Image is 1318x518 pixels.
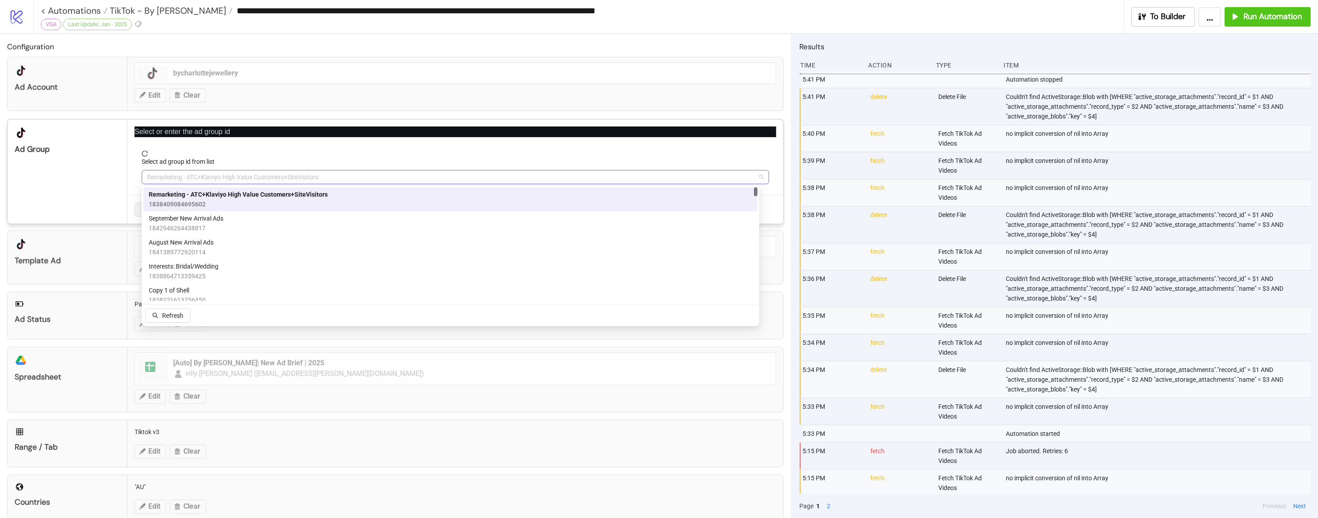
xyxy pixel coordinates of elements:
[149,271,218,281] span: 1838864713359425
[937,334,999,361] div: Fetch TikTok Ad Videos
[149,190,328,199] span: Remarketing - ATC+Klaviyo High Value Customers+SiteVisitors
[937,443,999,469] div: Fetch TikTok Ad Videos
[1225,7,1311,27] button: Run Automation
[1005,470,1313,496] div: no implicit conversion of nil into Array
[143,211,758,235] div: September New Arrival Ads
[143,259,758,283] div: Interests: Bridal/Wedding
[869,125,931,152] div: fetch
[152,312,159,319] span: search
[149,223,223,233] span: 1842946264438817
[869,307,931,334] div: fetch
[143,187,758,211] div: Remarketing - ATC+Klaviyo High Value Customers+SiteVisitors
[800,501,814,511] span: Page
[143,235,758,259] div: August New Arrival Ads
[1005,179,1313,206] div: no implicit conversion of nil into Array
[800,41,1311,52] h2: Results
[1005,334,1313,361] div: no implicit conversion of nil into Array
[937,206,999,243] div: Delete File
[802,307,864,334] div: 5:35 PM
[1005,88,1313,125] div: Couldn't find ActiveStorage::Blob with [WHERE "active_storage_attachments"."record_id" = $1 AND "...
[802,398,864,425] div: 5:33 PM
[142,150,769,157] span: reload
[149,199,328,209] span: 1838409084695602
[802,88,864,125] div: 5:41 PM
[1005,361,1313,398] div: Couldn't find ActiveStorage::Blob with [WHERE "active_storage_attachments"."record_id" = $1 AND "...
[149,214,223,223] span: September New Arrival Ads
[937,470,999,496] div: Fetch TikTok Ad Videos
[770,126,777,132] span: close
[802,243,864,270] div: 5:37 PM
[869,334,931,361] div: fetch
[1260,501,1289,511] button: Previous
[107,6,233,15] a: TikTok - By [PERSON_NAME]
[147,170,764,184] span: Remarketing - ATC+Klaviyo High Value Customers+SiteVisitors
[802,361,864,398] div: 5:34 PM
[1005,152,1313,179] div: no implicit conversion of nil into Array
[1005,307,1313,334] div: no implicit conversion of nil into Array
[7,41,784,52] h2: Configuration
[935,57,997,74] div: Type
[135,127,776,137] p: Select or enter the ad group id
[869,152,931,179] div: fetch
[1005,71,1313,88] div: Automation stopped
[937,307,999,334] div: Fetch TikTok Ad Videos
[802,152,864,179] div: 5:39 PM
[1005,270,1313,307] div: Couldn't find ActiveStorage::Blob with [WHERE "active_storage_attachments"."record_id" = $1 AND "...
[143,283,758,307] div: Copy 1 of Shell
[802,334,864,361] div: 5:34 PM
[814,501,823,511] button: 1
[869,88,931,125] div: delete
[937,270,999,307] div: Delete File
[149,261,218,271] span: Interests: Bridal/Wedding
[937,179,999,206] div: Fetch TikTok Ad Videos
[869,470,931,496] div: fetch
[149,285,206,295] span: Copy 1 of Shell
[135,202,167,217] button: Cancel
[802,270,864,307] div: 5:36 PM
[15,144,120,154] div: Ad Group
[869,270,931,307] div: delete
[937,243,999,270] div: Fetch TikTok Ad Videos
[937,398,999,425] div: Fetch TikTok Ad Videos
[1005,425,1313,442] div: Automation started
[869,443,931,469] div: fetch
[1199,7,1221,27] button: ...
[107,5,226,16] span: TikTok - By [PERSON_NAME]
[869,398,931,425] div: fetch
[1003,57,1311,74] div: Item
[869,361,931,398] div: delete
[867,57,929,74] div: Action
[802,206,864,243] div: 5:38 PM
[1005,398,1313,425] div: no implicit conversion of nil into Array
[937,125,999,152] div: Fetch TikTok Ad Videos
[1151,12,1186,22] span: To Builder
[1005,125,1313,152] div: no implicit conversion of nil into Array
[63,19,132,30] div: Last Update: Jan - 2025
[802,179,864,206] div: 5:38 PM
[1005,243,1313,270] div: no implicit conversion of nil into Array
[802,425,864,442] div: 5:33 PM
[825,501,834,511] button: 2
[802,470,864,496] div: 5:15 PM
[145,308,191,323] button: Refresh
[149,237,214,247] span: August New Arrival Ads
[869,243,931,270] div: fetch
[149,247,214,257] span: 1841389772920114
[1005,206,1313,243] div: Couldn't find ActiveStorage::Blob with [WHERE "active_storage_attachments"."record_id" = $1 AND "...
[142,157,220,166] label: Select ad group id from list
[869,179,931,206] div: fetch
[869,206,931,243] div: delete
[937,88,999,125] div: Delete File
[802,71,864,88] div: 5:41 PM
[937,152,999,179] div: Fetch TikTok Ad Videos
[41,6,107,15] a: < Automations
[1005,443,1313,469] div: Job aborted. Retries: 6
[1243,12,1302,22] span: Run Automation
[162,312,183,319] span: Refresh
[800,57,861,74] div: Time
[149,295,206,305] span: 1838221613756450
[41,19,61,30] div: VSA
[937,361,999,398] div: Delete File
[1131,7,1195,27] button: To Builder
[802,443,864,469] div: 5:15 PM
